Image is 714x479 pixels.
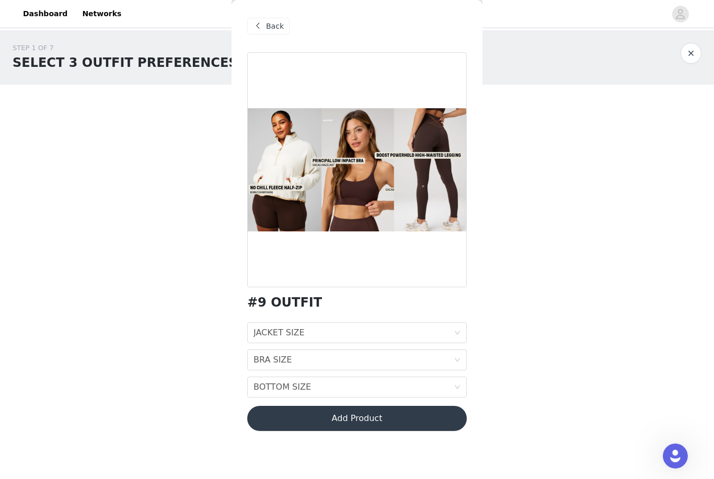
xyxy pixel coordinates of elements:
div: STEP 1 OF 7 [13,43,238,53]
i: icon: down [454,357,460,364]
h1: SELECT 3 OUTFIT PREFERENCES [13,53,238,72]
h1: #9 OUTFIT [247,296,322,310]
iframe: Intercom live chat [663,443,688,469]
i: icon: down [454,384,460,391]
a: Networks [76,2,128,26]
i: icon: down [454,330,460,337]
div: BOTTOM SIZE [254,377,311,397]
div: BRA SIZE [254,350,292,370]
div: JACKET SIZE [254,323,305,343]
a: Dashboard [17,2,74,26]
span: Back [266,21,284,32]
div: avatar [675,6,685,22]
button: Add Product [247,406,467,431]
